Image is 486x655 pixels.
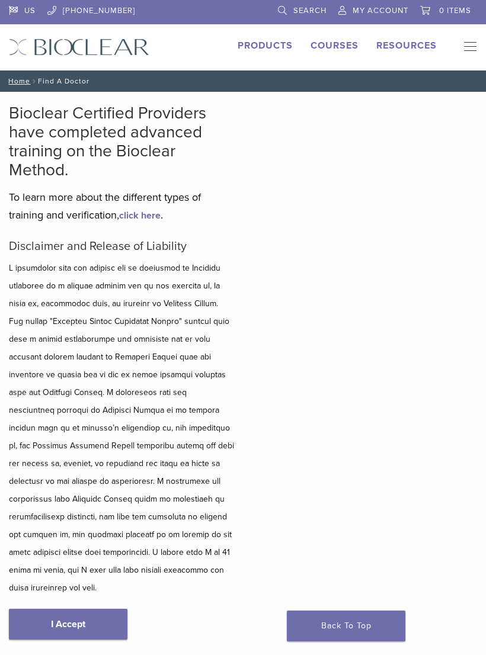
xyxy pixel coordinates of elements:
[30,78,38,84] span: /
[455,38,477,56] nav: Primary Navigation
[287,611,405,641] a: Back To Top
[9,239,234,253] h5: Disclaimer and Release of Liability
[238,40,293,52] a: Products
[439,6,471,15] span: 0 items
[9,104,234,179] h2: Bioclear Certified Providers have completed advanced training on the Bioclear Method.
[9,259,234,597] p: L ipsumdolor sita con adipisc eli se doeiusmod te Incididu utlaboree do m aliquae adminim ven qu ...
[5,77,30,85] a: Home
[376,40,437,52] a: Resources
[119,210,161,221] a: click here
[9,188,234,224] p: To learn more about the different types of training and verification, .
[9,38,149,56] img: Bioclear
[9,609,127,640] a: I Accept
[353,6,408,15] span: My Account
[293,6,327,15] span: Search
[311,40,359,52] a: Courses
